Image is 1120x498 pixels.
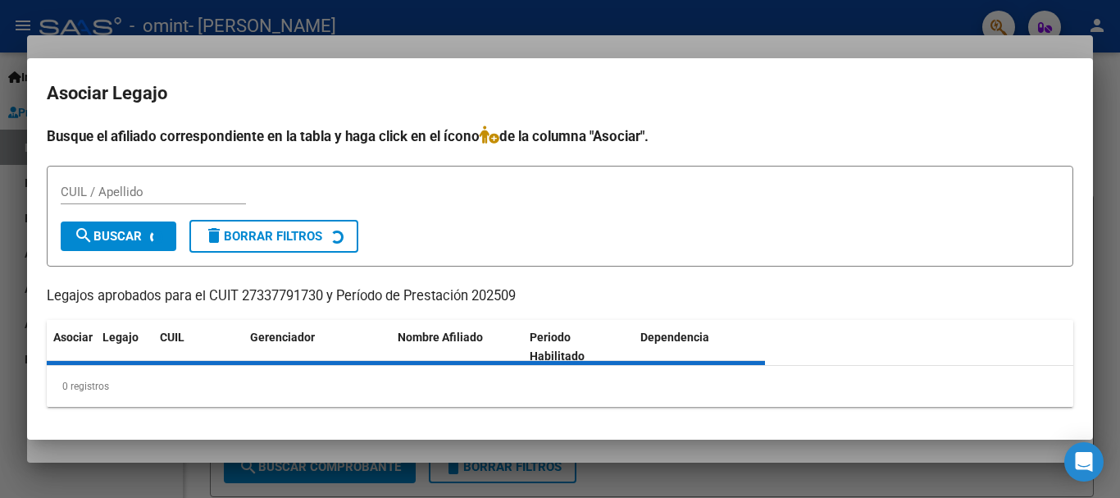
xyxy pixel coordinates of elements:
button: Buscar [61,222,176,251]
datatable-header-cell: Periodo Habilitado [523,320,634,374]
p: Legajos aprobados para el CUIT 27337791730 y Período de Prestación 202509 [47,286,1073,307]
mat-icon: delete [204,226,224,245]
datatable-header-cell: Gerenciador [244,320,391,374]
span: Gerenciador [250,331,315,344]
span: Asociar [53,331,93,344]
span: Borrar Filtros [204,229,322,244]
h2: Asociar Legajo [47,78,1073,109]
datatable-header-cell: CUIL [153,320,244,374]
span: CUIL [160,331,184,344]
datatable-header-cell: Legajo [96,320,153,374]
datatable-header-cell: Nombre Afiliado [391,320,523,374]
span: Periodo Habilitado [530,331,585,363]
span: Buscar [74,229,142,244]
span: Dependencia [640,331,709,344]
h4: Busque el afiliado correspondiente en la tabla y haga click en el ícono de la columna "Asociar". [47,126,1073,147]
span: Legajo [102,331,139,344]
span: Nombre Afiliado [398,331,483,344]
mat-icon: search [74,226,93,245]
datatable-header-cell: Asociar [47,320,96,374]
button: Borrar Filtros [189,220,358,253]
datatable-header-cell: Dependencia [634,320,766,374]
div: Open Intercom Messenger [1064,442,1104,482]
div: 0 registros [47,366,1073,407]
